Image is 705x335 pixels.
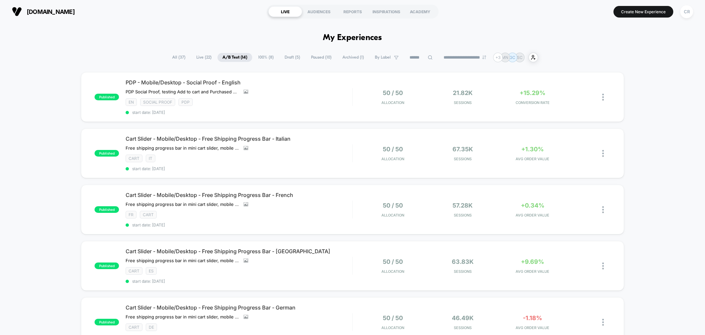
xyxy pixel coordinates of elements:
[126,267,142,275] span: CART
[126,98,137,106] span: EN
[323,33,382,43] h1: My Experiences
[509,55,515,60] p: GC
[381,325,404,330] span: Allocation
[493,53,503,62] div: + 3
[126,279,352,284] span: start date: [DATE]
[370,6,403,17] div: INSPIRATIONS
[140,98,175,106] span: SOCIAL PROOF
[306,53,336,62] span: Paused ( 10 )
[452,146,473,153] span: 67.35k
[680,5,693,18] div: CR
[140,211,157,218] span: CART
[146,155,155,162] span: IT
[521,258,544,265] span: +9.69%
[521,146,544,153] span: +1.30%
[126,155,142,162] span: CART
[336,6,370,17] div: REPORTS
[517,55,523,60] p: SC
[499,100,566,105] span: CONVERSION RATE
[126,314,239,319] span: Free shipping progress bar in mini cart slider, mobile only
[95,94,119,100] span: published
[482,55,486,59] img: end
[499,325,566,330] span: AVG ORDER VALUE
[403,6,437,17] div: ACADEMY
[126,258,239,263] span: Free shipping progress bar in mini cart slider, mobile only
[383,258,403,265] span: 50 / 50
[126,145,239,151] span: Free shipping progress bar in mini cart slider, mobile only
[452,314,474,321] span: 46.49k
[453,89,473,96] span: 21.82k
[126,323,142,331] span: CART
[126,222,352,227] span: start date: [DATE]
[178,98,193,106] span: PDP
[217,53,252,62] span: A/B Test ( 14 )
[191,53,216,62] span: Live ( 22 )
[126,79,352,86] span: PDP - Mobile/Desktop - Social Proof - English
[523,314,542,321] span: -1.18%
[429,157,496,161] span: Sessions
[27,8,75,15] span: [DOMAIN_NAME]
[499,157,566,161] span: AVG ORDER VALUE
[280,53,305,62] span: Draft ( 5 )
[520,89,545,96] span: +15.29%
[126,110,352,115] span: start date: [DATE]
[10,6,77,17] button: [DOMAIN_NAME]
[381,100,404,105] span: Allocation
[499,269,566,274] span: AVG ORDER VALUE
[381,157,404,161] span: Allocation
[678,5,695,19] button: CR
[429,269,496,274] span: Sessions
[167,53,190,62] span: All ( 37 )
[126,304,352,311] span: Cart Slider - Mobile/Desktop - Free Shipping Progress Bar - German
[95,319,119,325] span: published
[95,206,119,213] span: published
[302,6,336,17] div: AUDIENCES
[253,53,279,62] span: 100% ( 8 )
[452,202,473,209] span: 57.28k
[602,263,604,269] img: close
[383,146,403,153] span: 50 / 50
[146,323,157,331] span: DE
[429,325,496,330] span: Sessions
[381,213,404,217] span: Allocation
[126,89,239,94] span: PDP Social Proof, testing Add to cart and Purchased messaging
[95,263,119,269] span: published
[383,89,403,96] span: 50 / 50
[452,258,474,265] span: 63.83k
[12,7,22,17] img: Visually logo
[146,267,157,275] span: ES
[375,55,391,60] span: By Label
[613,6,673,18] button: Create New Experience
[381,269,404,274] span: Allocation
[602,150,604,157] img: close
[126,166,352,171] span: start date: [DATE]
[337,53,369,62] span: Archived ( 1 )
[429,100,496,105] span: Sessions
[499,213,566,217] span: AVG ORDER VALUE
[521,202,544,209] span: +0.34%
[126,248,352,255] span: Cart Slider - Mobile/Desktop - Free Shipping Progress Bar - [GEOGRAPHIC_DATA]
[126,135,352,142] span: Cart Slider - Mobile/Desktop - Free Shipping Progress Bar - Italian
[383,202,403,209] span: 50 / 50
[126,192,352,198] span: Cart Slider - Mobile/Desktop - Free Shipping Progress Bar - French
[602,206,604,213] img: close
[95,150,119,157] span: published
[268,6,302,17] div: LIVE
[126,211,137,218] span: FR
[602,319,604,326] img: close
[383,314,403,321] span: 50 / 50
[429,213,496,217] span: Sessions
[502,55,508,60] p: MN
[126,202,239,207] span: Free shipping progress bar in mini cart slider, mobile only
[602,94,604,101] img: close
